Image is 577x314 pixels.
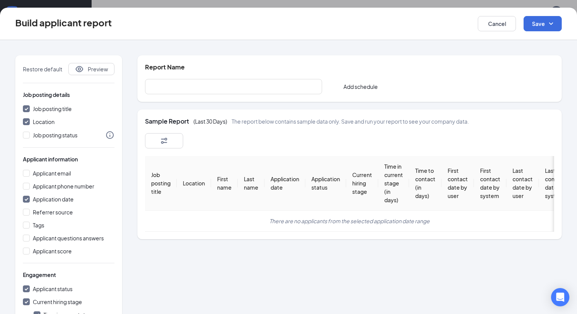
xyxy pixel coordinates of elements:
[88,65,108,73] span: Preview
[33,196,74,203] span: Application date
[513,167,533,199] span: Last contact date by user
[384,163,403,203] span: Time in current stage (in days)
[183,180,205,187] span: Location
[271,176,299,191] span: Application date
[151,171,171,195] span: Job posting title
[33,235,104,242] span: Applicant questions answers
[551,288,569,306] div: Open Intercom Messenger
[23,65,62,73] span: Restore default
[33,298,82,305] span: Current hiring stage
[145,63,185,71] h5: Report Name
[545,167,565,199] span: Last contact date by system
[33,118,55,125] span: Location
[415,167,435,199] span: Time to contact (in days)
[145,117,189,126] h3: Sample Report
[15,16,112,31] h3: Build applicant report
[352,171,372,195] span: Current hiring stage
[269,217,430,224] span: There are no applicants from the selected application date range
[480,167,500,199] span: First contact date by system
[232,117,469,126] span: The report below contains sample data only. Save and run your report to see your company data.
[33,105,72,112] span: Job posting title
[448,167,468,199] span: First contact date by user
[33,285,73,292] span: Applicant status
[478,16,516,31] button: Cancel
[33,132,77,138] span: Job posting status
[244,176,258,191] span: Last name
[33,248,72,254] span: Applicant score
[33,183,94,190] span: Applicant phone number
[524,16,562,31] button: SaveSmallChevronDown
[105,130,114,140] svg: Info
[33,170,71,177] span: Applicant email
[68,63,114,75] button: EyePreview
[33,209,73,216] span: Referrer source
[311,176,340,191] span: Application status
[145,133,183,148] button: Filter
[23,155,78,163] span: Applicant information
[343,83,378,90] span: Add schedule
[217,176,232,191] span: First name
[193,117,227,126] span: ( Last 30 Days )
[160,136,169,145] svg: Filter
[33,222,44,229] span: Tags
[546,19,556,28] svg: SmallChevronDown
[75,64,84,74] svg: Eye
[23,271,56,279] span: Engagement
[23,91,70,98] span: Job posting details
